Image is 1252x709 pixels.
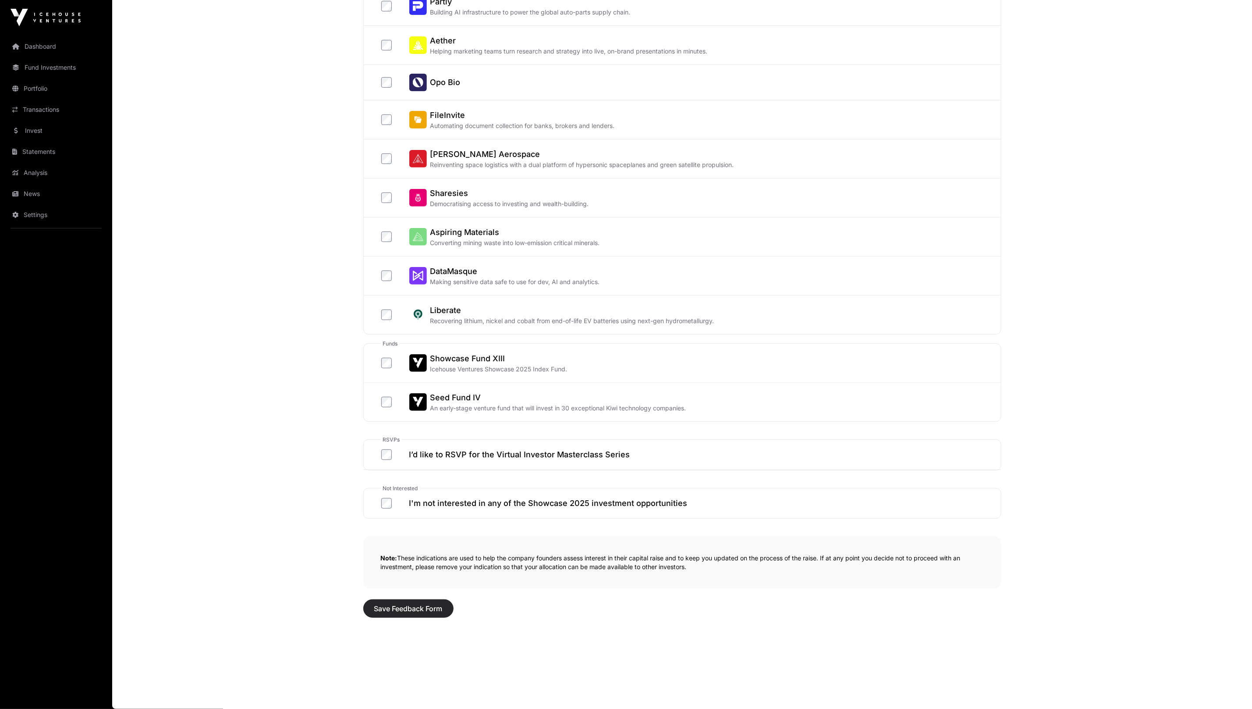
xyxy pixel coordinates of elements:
h2: Aether [430,35,708,47]
p: An early-stage venture fund that will invest in 30 exceptional Kiwi technology companies. [430,404,686,413]
a: Portfolio [7,79,105,98]
a: Analysis [7,163,105,182]
a: Statements [7,142,105,161]
img: DataMasque [409,267,427,285]
input: Showcase Fund XIIIShowcase Fund XIIIIcehouse Ventures Showcase 2025 Index Fund. [381,358,392,368]
input: Opo BioOpo Bio [381,77,392,88]
p: These indications are used to help the company founders assess interest in their capital raise an... [363,536,1001,589]
button: Save Feedback Form [363,599,454,618]
h2: Seed Fund IV [430,392,686,404]
img: Aspiring Materials [409,228,427,246]
p: Converting mining waste into low-emission critical minerals. [430,239,600,247]
a: Invest [7,121,105,140]
p: Automating document collection for banks, brokers and lenders. [430,121,615,130]
input: Seed Fund IVSeed Fund IVAn early-stage venture fund that will invest in 30 exceptional Kiwi techn... [381,397,392,407]
strong: Note: [381,554,397,562]
input: SharesiesSharesiesDemocratising access to investing and wealth-building. [381,192,392,203]
img: FileInvite [409,111,427,128]
img: Sharesies [409,189,427,207]
input: FileInviteFileInviteAutomating document collection for banks, brokers and lenders. [381,114,392,125]
input: I’d like to RSVP for the Virtual Investor Masterclass Series [381,449,392,460]
h2: FileInvite [430,109,615,121]
h2: Opo Bio [430,76,461,89]
a: Fund Investments [7,58,105,77]
a: Settings [7,205,105,224]
h2: I’d like to RSVP for the Virtual Investor Masterclass Series [409,449,630,461]
span: Save Feedback Form [374,603,443,614]
h2: Showcase Fund XIII [430,353,567,365]
p: Reinventing space logistics with a dual platform of hypersonic spaceplanes and green satellite pr... [430,160,734,169]
img: Liberate [409,306,427,324]
img: Dawn Aerospace [409,150,427,167]
p: Democratising access to investing and wealth-building. [430,200,589,208]
img: Seed Fund IV [409,393,427,411]
input: Aspiring MaterialsAspiring MaterialsConverting mining waste into low-emission critical minerals. [381,232,392,242]
input: Dawn Aerospace[PERSON_NAME] AerospaceReinventing space logistics with a dual platform of hyperson... [381,153,392,164]
a: Transactions [7,100,105,119]
h2: Liberate [430,304,714,317]
p: Building AI infrastructure to power the global auto-parts supply chain. [430,8,631,17]
input: AetherAetherHelping marketing teams turn research and strategy into live, on-brand presentations ... [381,40,392,50]
input: I'm not interested in any of the Showcase 2025 investment opportunities [381,498,392,509]
p: Icehouse Ventures Showcase 2025 Index Fund. [430,365,567,374]
input: DataMasqueDataMasqueMaking sensitive data safe to use for dev, AI and analytics. [381,271,392,281]
iframe: Chat Widget [1208,667,1252,709]
span: RSVPs [381,436,402,443]
h2: Sharesies [430,187,589,200]
p: Helping marketing teams turn research and strategy into live, on-brand presentations in minutes. [430,47,708,56]
a: Dashboard [7,37,105,56]
img: Opo Bio [409,74,427,91]
img: Showcase Fund XIII [409,354,427,372]
h2: DataMasque [430,265,600,278]
h2: I'm not interested in any of the Showcase 2025 investment opportunities [409,497,688,509]
h2: Aspiring Materials [430,226,600,239]
span: funds [381,340,400,347]
img: Aether [409,36,427,54]
a: News [7,184,105,203]
h2: [PERSON_NAME] Aerospace [430,148,734,160]
img: Icehouse Ventures Logo [11,9,81,26]
span: Not Interested [381,485,420,492]
input: LiberateLiberateRecovering lithium, nickel and cobalt from end-of-life EV batteries using next-ge... [381,310,392,320]
p: Recovering lithium, nickel and cobalt from end-of-life EV batteries using next-gen hydrometallurgy. [430,317,714,325]
input: PartlyPartlyBuilding AI infrastructure to power the global auto-parts supply chain. [381,1,392,11]
p: Making sensitive data safe to use for dev, AI and analytics. [430,278,600,286]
